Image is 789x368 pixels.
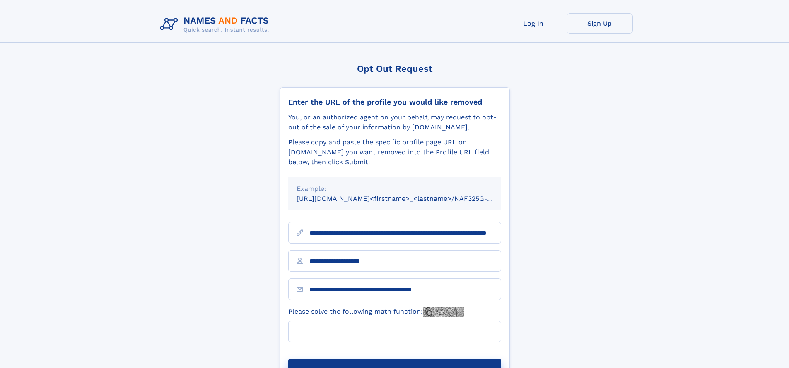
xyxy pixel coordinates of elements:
a: Log In [500,13,567,34]
div: Example: [297,184,493,194]
div: Please copy and paste the specific profile page URL on [DOMAIN_NAME] you want removed into the Pr... [288,137,501,167]
small: [URL][DOMAIN_NAME]<firstname>_<lastname>/NAF325G-xxxxxxxx [297,195,517,202]
a: Sign Up [567,13,633,34]
img: Logo Names and Facts [157,13,276,36]
div: You, or an authorized agent on your behalf, may request to opt-out of the sale of your informatio... [288,112,501,132]
label: Please solve the following math function: [288,307,464,317]
div: Enter the URL of the profile you would like removed [288,97,501,107]
div: Opt Out Request [280,63,510,74]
